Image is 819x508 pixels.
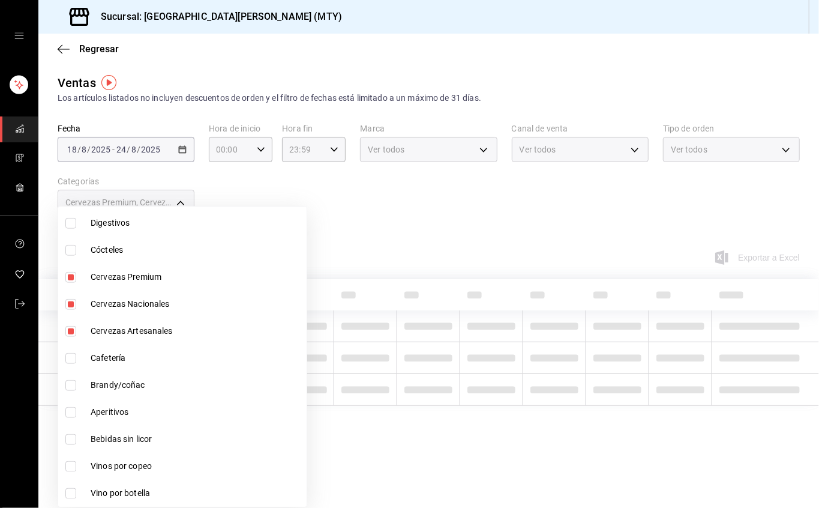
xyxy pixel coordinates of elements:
[91,461,152,471] font: Vinos por copeo
[91,380,145,390] font: Brandy/coñac
[91,272,161,282] font: Cervezas Premium
[91,299,170,309] font: Cervezas Nacionales
[91,407,128,417] font: Aperitivos
[101,75,116,90] img: Marcador de información sobre herramientas
[91,245,123,255] font: Cócteles
[91,488,150,498] font: Vino por botella
[91,353,125,363] font: Cafetería
[91,326,173,336] font: Cervezas Artesanales
[91,434,152,444] font: Bebidas sin licor
[91,218,130,228] font: Digestivos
